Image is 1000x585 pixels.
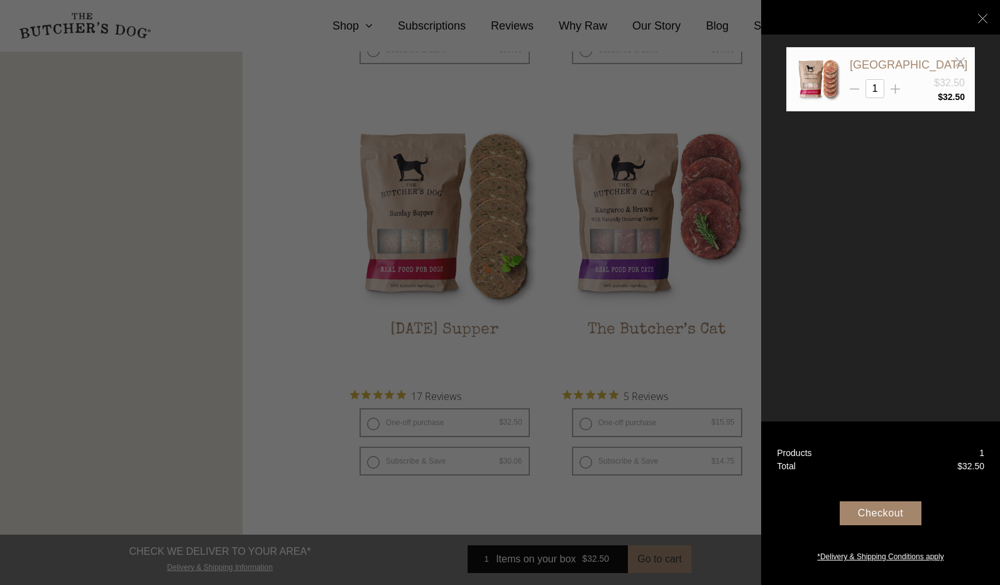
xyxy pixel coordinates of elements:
[777,447,811,460] div: Products
[934,75,965,91] div: $32.50
[957,461,984,471] bdi: 32.50
[761,421,1000,585] a: Products 1 Total $32.50 Checkout
[796,57,840,101] img: Turkey
[957,461,962,471] span: $
[761,548,1000,562] a: *Delivery & Shipping Conditions apply
[840,501,921,525] div: Checkout
[938,92,943,102] span: $
[777,460,796,473] div: Total
[938,92,965,102] bdi: 32.50
[979,447,984,460] div: 1
[850,58,967,71] a: [GEOGRAPHIC_DATA]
